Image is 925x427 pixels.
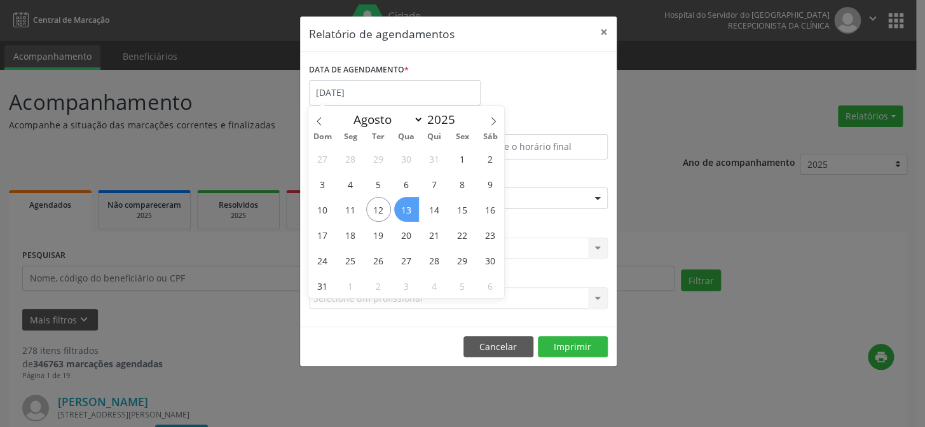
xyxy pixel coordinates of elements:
span: Setembro 2, 2025 [366,273,391,298]
span: Julho 29, 2025 [366,146,391,171]
span: Agosto 4, 2025 [338,172,363,196]
span: Agosto 17, 2025 [310,222,335,247]
label: DATA DE AGENDAMENTO [309,60,409,80]
span: Agosto 22, 2025 [449,222,474,247]
span: Setembro 4, 2025 [422,273,447,298]
span: Agosto 14, 2025 [422,197,447,222]
span: Agosto 6, 2025 [394,172,419,196]
span: Agosto 15, 2025 [449,197,474,222]
button: Cancelar [463,336,533,358]
input: Selecione uma data ou intervalo [309,80,481,105]
span: Qui [420,133,448,141]
span: Agosto 3, 2025 [310,172,335,196]
label: ATÉ [462,114,608,134]
span: Agosto 13, 2025 [394,197,419,222]
span: Sex [448,133,476,141]
span: Agosto 12, 2025 [366,197,391,222]
span: Agosto 20, 2025 [394,222,419,247]
span: Agosto 2, 2025 [477,146,502,171]
span: Agosto 26, 2025 [366,248,391,273]
span: Agosto 23, 2025 [477,222,502,247]
span: Qua [392,133,420,141]
button: Close [591,17,617,48]
span: Agosto 16, 2025 [477,197,502,222]
span: Agosto 27, 2025 [394,248,419,273]
span: Agosto 21, 2025 [422,222,447,247]
span: Agosto 11, 2025 [338,197,363,222]
button: Imprimir [538,336,608,358]
span: Agosto 19, 2025 [366,222,391,247]
span: Agosto 9, 2025 [477,172,502,196]
span: Agosto 8, 2025 [449,172,474,196]
span: Agosto 30, 2025 [477,248,502,273]
span: Setembro 1, 2025 [338,273,363,298]
h5: Relatório de agendamentos [309,25,455,42]
span: Agosto 10, 2025 [310,197,335,222]
span: Agosto 29, 2025 [449,248,474,273]
span: Agosto 5, 2025 [366,172,391,196]
span: Setembro 6, 2025 [477,273,502,298]
span: Agosto 18, 2025 [338,222,363,247]
span: Julho 30, 2025 [394,146,419,171]
select: Month [347,111,423,128]
span: Agosto 24, 2025 [310,248,335,273]
span: Agosto 7, 2025 [422,172,447,196]
span: Seg [336,133,364,141]
span: Julho 28, 2025 [338,146,363,171]
span: Ter [364,133,392,141]
span: Dom [308,133,336,141]
span: Agosto 28, 2025 [422,248,447,273]
span: Sáb [476,133,504,141]
span: Julho 31, 2025 [422,146,447,171]
span: Agosto 25, 2025 [338,248,363,273]
span: Agosto 1, 2025 [449,146,474,171]
span: Agosto 31, 2025 [310,273,335,298]
span: Setembro 5, 2025 [449,273,474,298]
span: Julho 27, 2025 [310,146,335,171]
span: Setembro 3, 2025 [394,273,419,298]
input: Selecione o horário final [462,134,608,159]
input: Year [423,111,465,128]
